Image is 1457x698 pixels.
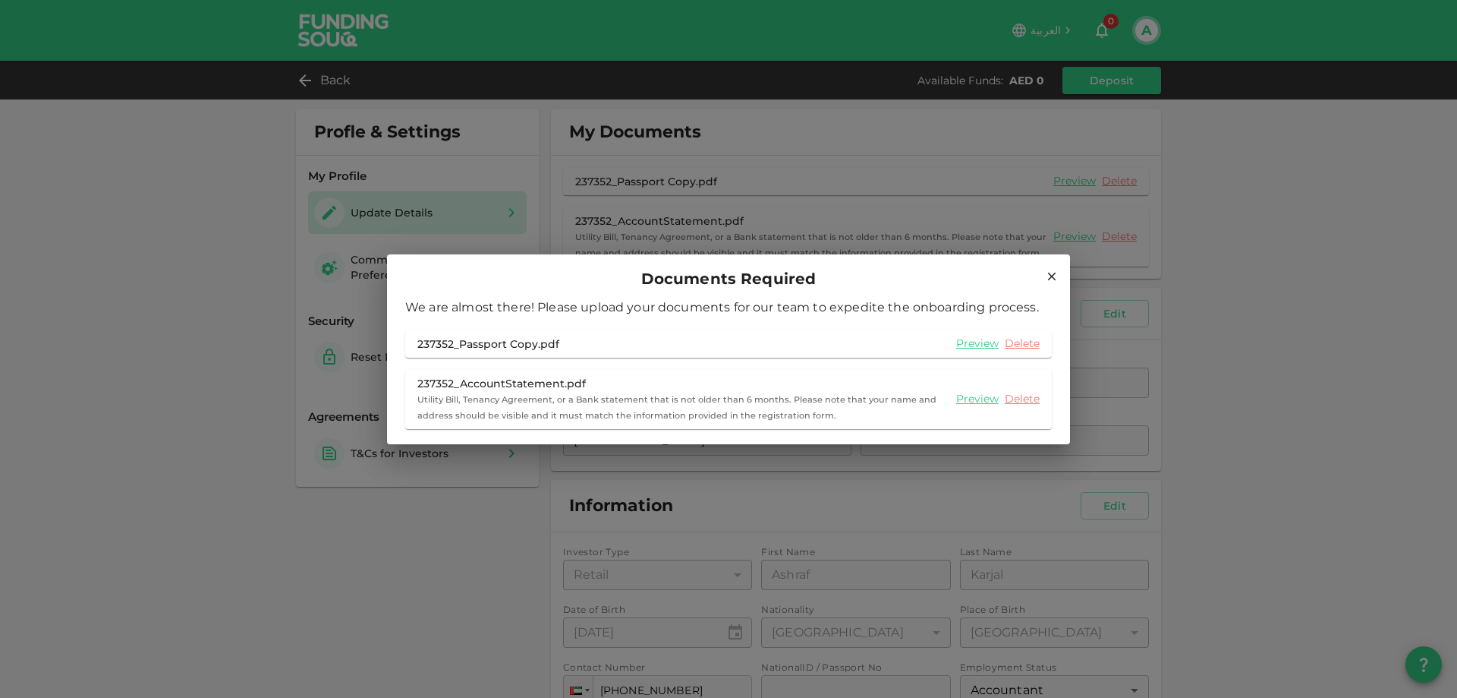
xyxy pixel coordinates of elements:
[956,336,999,351] a: Preview
[417,376,950,391] div: 237352_AccountStatement.pdf
[641,267,817,291] span: Documents Required
[1005,336,1040,351] a: Delete
[405,300,1039,314] span: We are almost there! Please upload your documents for our team to expedite the onboarding process.
[1005,392,1040,406] a: Delete
[956,392,999,406] a: Preview
[417,394,936,421] small: Utility Bill, Tenancy Agreement, or a Bank statement that is not older than 6 months. Please note...
[417,336,559,352] div: 237352_Passport Copy.pdf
